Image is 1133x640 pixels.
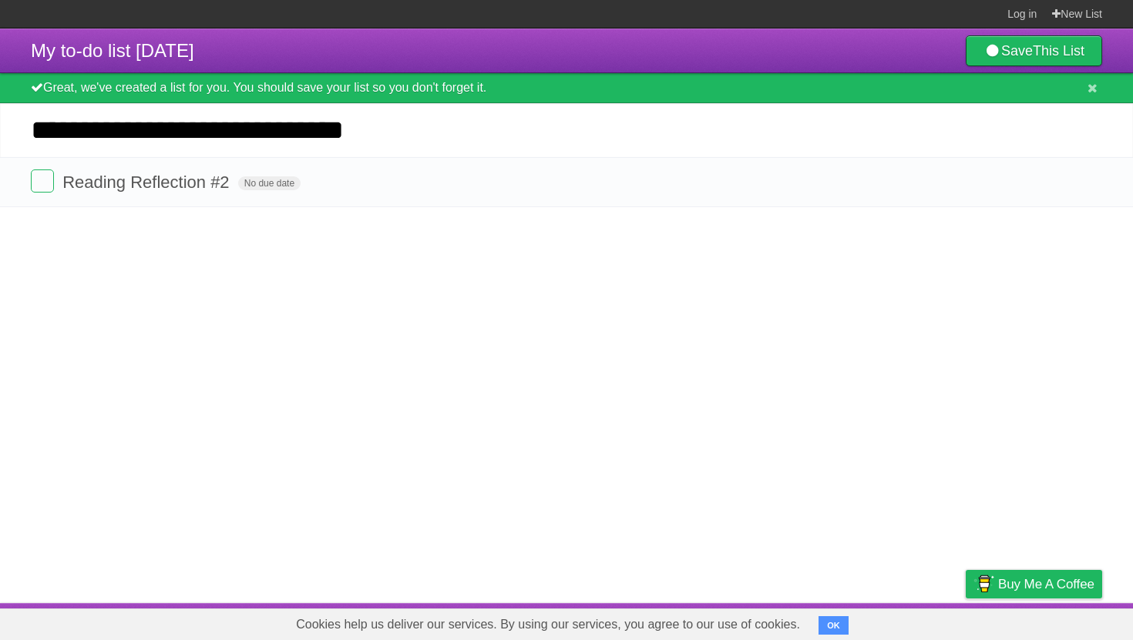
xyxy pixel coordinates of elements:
span: Reading Reflection #2 [62,173,233,192]
span: My to-do list [DATE] [31,40,194,61]
label: Done [31,169,54,193]
a: Developers [812,607,874,636]
b: This List [1033,43,1084,59]
span: Buy me a coffee [998,571,1094,598]
a: About [761,607,793,636]
a: SaveThis List [966,35,1102,66]
a: Buy me a coffee [966,570,1102,598]
button: OK [819,616,849,635]
span: Cookies help us deliver our services. By using our services, you agree to our use of cookies. [281,609,815,640]
a: Suggest a feature [1005,607,1102,636]
a: Privacy [946,607,986,636]
img: Buy me a coffee [973,571,994,597]
a: Terms [893,607,927,636]
span: No due date [238,176,301,190]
